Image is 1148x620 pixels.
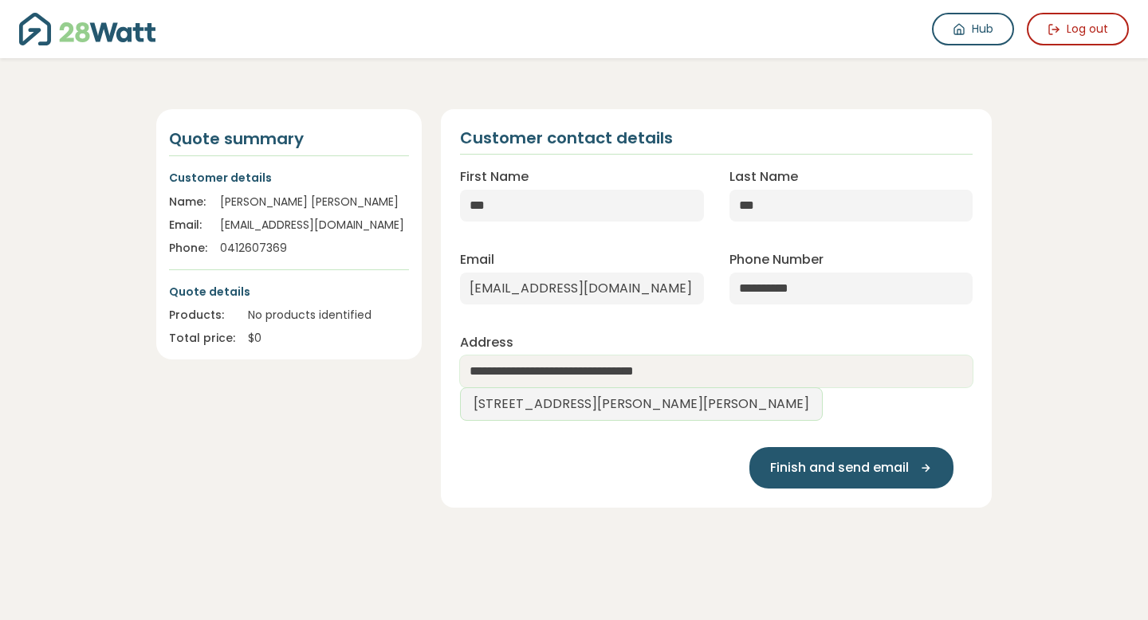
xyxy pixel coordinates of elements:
div: 0412607369 [220,240,409,257]
label: Address [460,333,513,352]
a: Hub [932,13,1014,45]
img: 28Watt [19,13,155,45]
span: Finish and send email [770,458,909,477]
label: Email [460,250,494,269]
p: Quote details [169,283,409,300]
div: $ 0 [248,330,409,347]
div: No products identified [248,307,409,324]
p: Customer details [169,169,409,186]
div: Products: [169,307,235,324]
div: [EMAIL_ADDRESS][DOMAIN_NAME] [220,217,409,233]
button: Finish and send email [749,447,953,489]
div: Email: [169,217,207,233]
div: Total price: [169,330,235,347]
h2: Customer contact details [460,128,673,147]
a: [STREET_ADDRESS][PERSON_NAME][PERSON_NAME] [460,387,823,421]
input: Enter email [460,273,703,304]
label: Last Name [729,167,798,186]
h4: Quote summary [169,128,409,149]
label: First Name [460,167,529,186]
label: Phone Number [729,250,824,269]
div: Phone: [169,240,207,257]
div: [PERSON_NAME] [PERSON_NAME] [220,194,409,210]
button: Log out [1027,13,1129,45]
div: Name: [169,194,207,210]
